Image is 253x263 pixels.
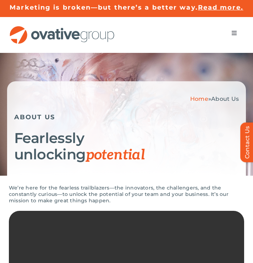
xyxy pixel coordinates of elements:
h5: ABOUT US [14,113,239,121]
span: potential [86,147,145,164]
a: Marketing is broken—but there’s a better way. [10,4,198,11]
h1: Fearlessly unlocking [14,130,239,163]
span: About Us [211,95,239,102]
a: OG_Full_horizontal_RGB [9,25,115,32]
p: We’re here for the fearless trailblazers—the innovators, the challengers, and the constantly curi... [9,185,244,204]
a: Read more. [198,4,243,11]
a: Home [190,95,208,102]
nav: Menu [224,26,244,40]
span: » [190,95,239,102]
